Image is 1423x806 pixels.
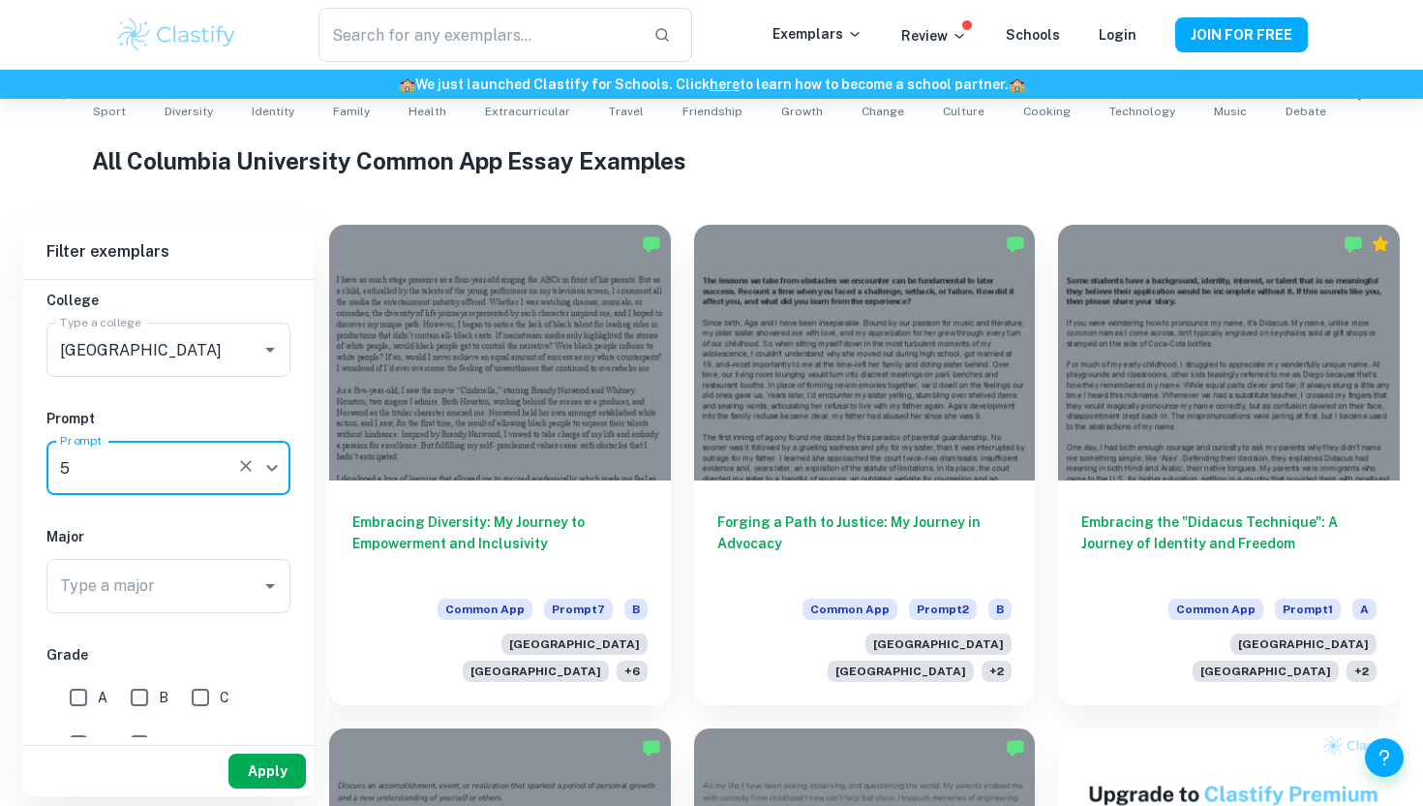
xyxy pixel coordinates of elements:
[909,599,977,620] span: Prompt 2
[1347,661,1377,682] span: + 2
[781,103,823,120] span: Growth
[1352,599,1377,620] span: A
[1230,634,1377,655] span: [GEOGRAPHIC_DATA]
[988,599,1012,620] span: B
[60,314,140,330] label: Type a college
[1099,27,1136,43] a: Login
[828,661,974,682] span: [GEOGRAPHIC_DATA]
[46,441,228,495] div: 5
[46,290,290,311] h6: College
[92,143,1331,178] h1: All Columbia University Common App Essay Examples
[1023,103,1071,120] span: Cooking
[1175,17,1308,52] button: JOIN FOR FREE
[333,103,370,120] span: Family
[1009,77,1025,92] span: 🏫
[159,733,167,755] span: F
[1006,738,1025,758] img: Marked
[438,599,532,620] span: Common App
[642,234,661,254] img: Marked
[4,74,1419,95] h6: We just launched Clastify for Schools. Click to learn how to become a school partner.
[1081,511,1377,575] h6: Embracing the "Didacus Technique": A Journey of Identity and Freedom
[1286,103,1326,120] span: Debate
[694,225,1036,705] a: Forging a Path to Justice: My Journey in AdvocacyCommon AppPrompt2B[GEOGRAPHIC_DATA][GEOGRAPHIC_D...
[1214,103,1247,120] span: Music
[624,599,648,620] span: B
[485,103,570,120] span: Extracurricular
[682,103,742,120] span: Friendship
[46,526,290,547] h6: Major
[642,738,661,758] img: Marked
[717,511,1013,575] h6: Forging a Path to Justice: My Journey in Advocacy
[318,8,638,62] input: Search for any exemplars...
[1193,661,1339,682] span: [GEOGRAPHIC_DATA]
[46,408,290,429] h6: Prompt
[352,511,648,575] h6: Embracing Diversity: My Journey to Empowerment and Inclusivity
[252,103,294,120] span: Identity
[463,661,609,682] span: [GEOGRAPHIC_DATA]
[409,103,446,120] span: Health
[93,103,126,120] span: Sport
[220,687,229,708] span: C
[228,754,306,789] button: Apply
[865,634,1012,655] span: [GEOGRAPHIC_DATA]
[862,103,904,120] span: Change
[1275,599,1341,620] span: Prompt 1
[943,103,984,120] span: Culture
[98,687,107,708] span: A
[1006,27,1060,43] a: Schools
[1006,234,1025,254] img: Marked
[60,432,103,449] label: Prompt
[982,661,1012,682] span: + 2
[802,599,897,620] span: Common App
[617,661,648,682] span: + 6
[544,599,613,620] span: Prompt 7
[1109,103,1175,120] span: Technology
[329,225,671,705] a: Embracing Diversity: My Journey to Empowerment and InclusivityCommon AppPrompt7B[GEOGRAPHIC_DATA]...
[257,336,284,363] button: Open
[23,225,314,279] h6: Filter exemplars
[98,733,107,755] span: D
[501,634,648,655] span: [GEOGRAPHIC_DATA]
[115,15,238,54] img: Clastify logo
[901,25,967,46] p: Review
[1371,234,1390,254] div: Premium
[1058,225,1400,705] a: Embracing the "Didacus Technique": A Journey of Identity and FreedomCommon AppPrompt1A[GEOGRAPHIC...
[1365,738,1404,777] button: Help and Feedback
[1168,599,1263,620] span: Common App
[399,77,415,92] span: 🏫
[165,103,213,120] span: Diversity
[159,687,168,708] span: B
[609,103,644,120] span: Travel
[46,644,290,666] h6: Grade
[1344,234,1363,254] img: Marked
[710,77,740,92] a: here
[772,23,863,45] p: Exemplars
[257,573,284,600] button: Open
